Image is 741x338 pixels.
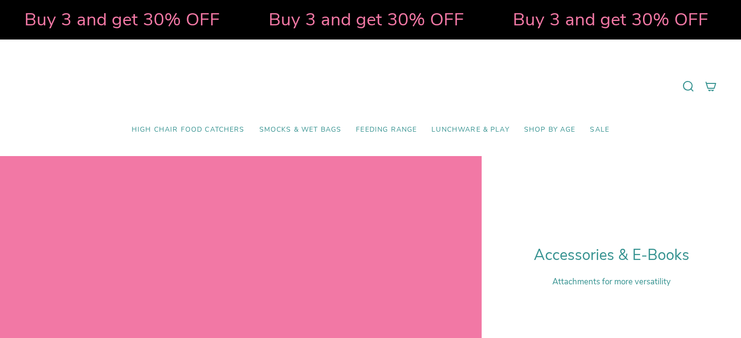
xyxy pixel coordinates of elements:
[124,119,252,141] a: High Chair Food Catchers
[269,7,464,32] strong: Buy 3 and get 30% OFF
[259,126,342,134] span: Smocks & Wet Bags
[590,126,609,134] span: SALE
[356,126,417,134] span: Feeding Range
[252,119,349,141] a: Smocks & Wet Bags
[534,246,689,264] h1: Accessories & E-Books
[424,119,516,141] a: Lunchware & Play
[513,7,708,32] strong: Buy 3 and get 30% OFF
[524,126,576,134] span: Shop by Age
[534,276,689,287] p: Attachments for more versatility
[431,126,509,134] span: Lunchware & Play
[583,119,617,141] a: SALE
[349,119,424,141] a: Feeding Range
[132,126,245,134] span: High Chair Food Catchers
[24,7,220,32] strong: Buy 3 and get 30% OFF
[287,54,455,119] a: Mumma’s Little Helpers
[517,119,583,141] a: Shop by Age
